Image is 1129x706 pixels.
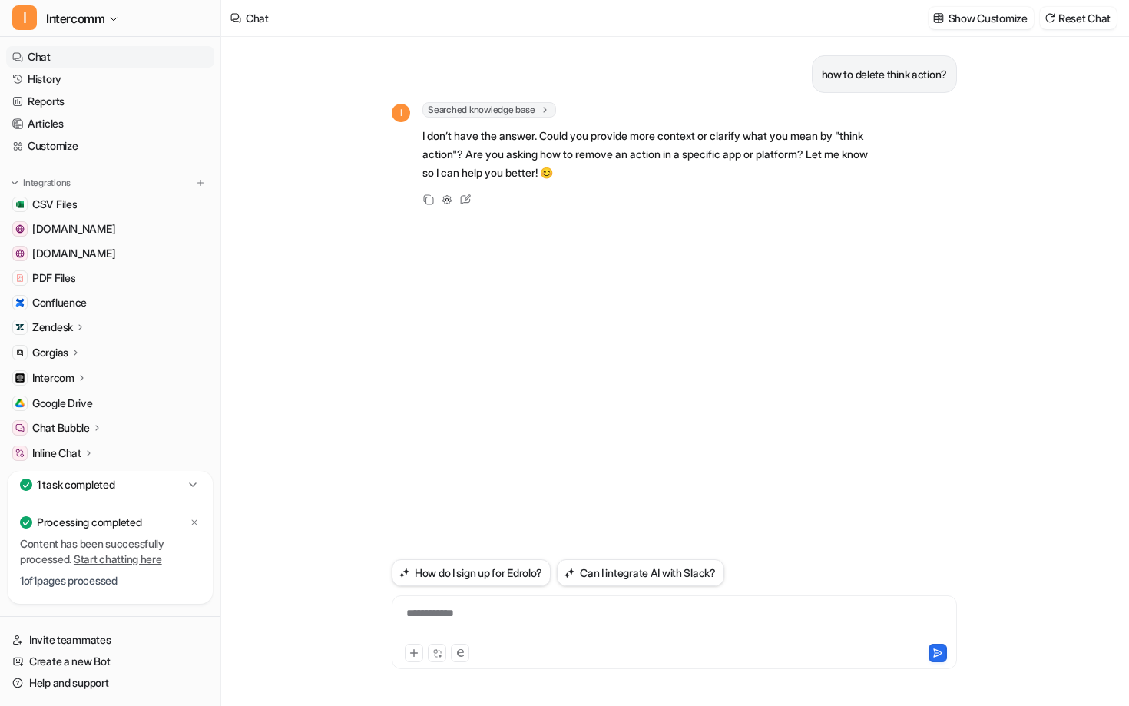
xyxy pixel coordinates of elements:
[6,468,214,489] a: Explore all integrations
[15,323,25,332] img: Zendesk
[32,221,115,237] span: [DOMAIN_NAME]
[12,5,37,30] span: I
[6,135,214,157] a: Customize
[20,536,200,567] p: Content has been successfully processed.
[15,273,25,283] img: PDF Files
[37,515,141,530] p: Processing completed
[6,292,214,313] a: ConfluenceConfluence
[15,224,25,234] img: www.helpdesk.com
[6,267,214,289] a: PDF FilesPDF Files
[195,177,206,188] img: menu_add.svg
[37,477,115,492] p: 1 task completed
[6,672,214,694] a: Help and support
[15,449,25,458] img: Inline Chat
[15,200,25,209] img: CSV Files
[6,218,214,240] a: www.helpdesk.com[DOMAIN_NAME]
[246,10,269,26] div: Chat
[15,348,25,357] img: Gorgias
[6,113,214,134] a: Articles
[32,446,81,461] p: Inline Chat
[23,177,71,189] p: Integrations
[32,420,90,436] p: Chat Bubble
[74,552,162,565] a: Start chatting here
[32,370,74,386] p: Intercom
[6,651,214,672] a: Create a new Bot
[6,243,214,264] a: app.intercom.com[DOMAIN_NAME]
[6,68,214,90] a: History
[929,7,1034,29] button: Show Customize
[6,194,214,215] a: CSV FilesCSV Files
[32,466,208,491] span: Explore all integrations
[32,295,87,310] span: Confluence
[6,393,214,414] a: Google DriveGoogle Drive
[1045,12,1055,24] img: reset
[15,298,25,307] img: Confluence
[32,396,93,411] span: Google Drive
[15,249,25,258] img: app.intercom.com
[32,345,68,360] p: Gorgias
[32,320,73,335] p: Zendesk
[422,127,872,182] p: I don’t have the answer. Could you provide more context or clarify what you mean by "think action...
[6,629,214,651] a: Invite teammates
[15,423,25,433] img: Chat Bubble
[46,8,104,29] span: Intercomm
[392,559,551,586] button: How do I sign up for Edrolo?
[15,399,25,408] img: Google Drive
[20,573,200,588] p: 1 of 1 pages processed
[1040,7,1117,29] button: Reset Chat
[949,10,1028,26] p: Show Customize
[6,46,214,68] a: Chat
[392,104,410,122] span: I
[822,65,947,84] p: how to delete think action?
[557,559,724,586] button: Can I integrate AI with Slack?
[9,177,20,188] img: expand menu
[933,12,944,24] img: customize
[6,91,214,112] a: Reports
[32,197,77,212] span: CSV Files
[422,102,556,118] span: Searched knowledge base
[6,175,75,191] button: Integrations
[32,270,75,286] span: PDF Files
[15,373,25,383] img: Intercom
[32,246,115,261] span: [DOMAIN_NAME]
